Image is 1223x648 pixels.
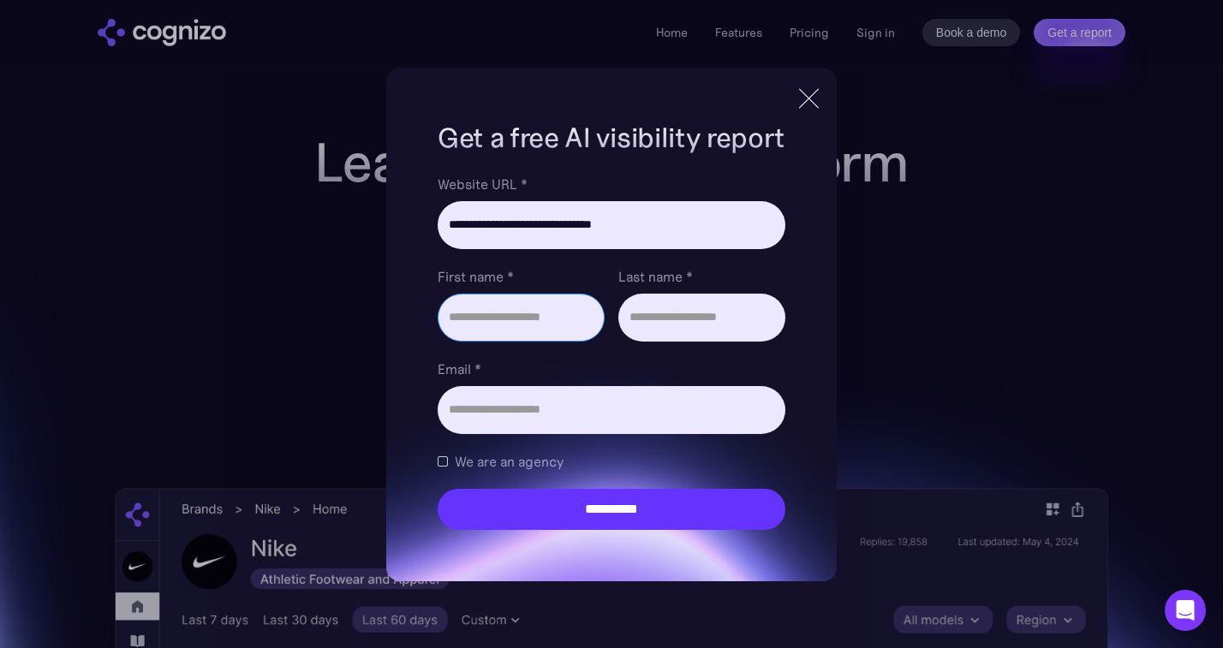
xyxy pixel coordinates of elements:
[438,119,785,157] h1: Get a free AI visibility report
[438,266,605,287] label: First name *
[438,174,785,530] form: Brand Report Form
[438,359,785,379] label: Email *
[455,451,564,472] span: We are an agency
[438,174,785,194] label: Website URL *
[1165,590,1206,631] div: Open Intercom Messenger
[618,266,785,287] label: Last name *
